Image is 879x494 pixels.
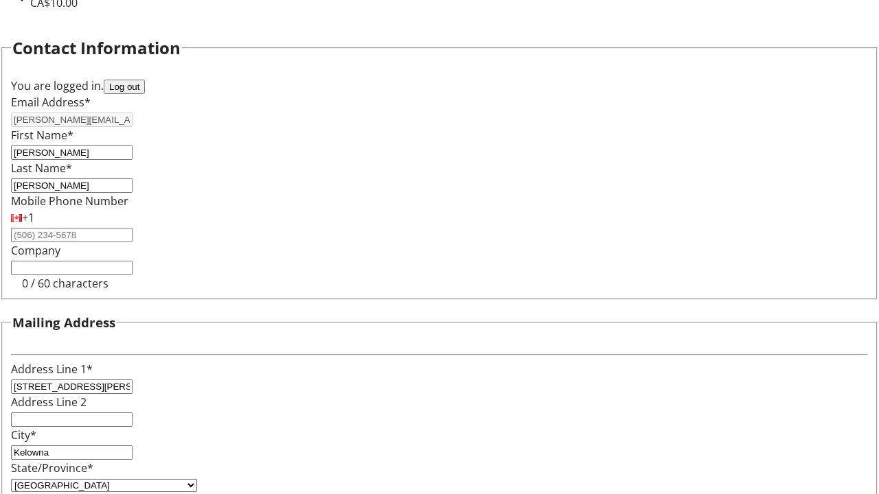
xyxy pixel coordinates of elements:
[22,276,109,291] tr-character-limit: 0 / 60 characters
[11,193,128,209] label: Mobile Phone Number
[11,395,87,410] label: Address Line 2
[11,95,91,110] label: Email Address*
[11,445,133,460] input: City
[11,362,93,377] label: Address Line 1*
[11,460,93,475] label: State/Province*
[11,128,73,143] label: First Name*
[12,313,115,332] h3: Mailing Address
[11,243,60,258] label: Company
[11,427,36,443] label: City*
[12,36,181,60] h2: Contact Information
[11,228,133,242] input: (506) 234-5678
[11,78,868,94] div: You are logged in.
[11,161,72,176] label: Last Name*
[11,379,133,394] input: Address
[104,80,145,94] button: Log out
